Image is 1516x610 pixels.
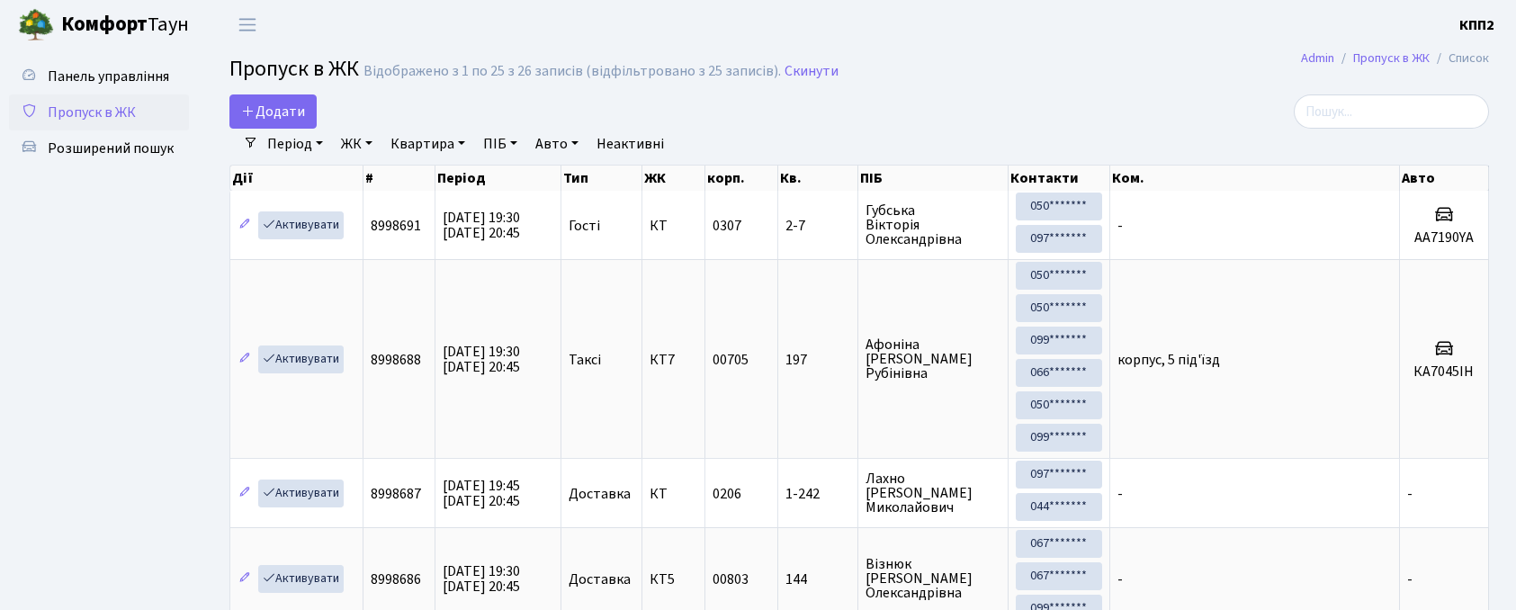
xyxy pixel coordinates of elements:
span: - [1117,484,1123,504]
span: 0206 [713,484,741,504]
span: КТ5 [650,572,696,587]
span: Таун [61,10,189,40]
li: Список [1430,49,1489,68]
th: корп. [705,166,778,191]
a: Панель управління [9,58,189,94]
a: Період [260,129,330,159]
th: ЖК [642,166,704,191]
span: Доставка [569,487,631,501]
span: Пропуск в ЖК [48,103,136,122]
span: Додати [241,102,305,121]
a: Квартира [383,129,472,159]
a: ПІБ [476,129,525,159]
span: [DATE] 19:30 [DATE] 20:45 [443,561,520,597]
th: Авто [1400,166,1489,191]
span: 0307 [713,216,741,236]
span: Афоніна [PERSON_NAME] Рубінівна [866,337,1000,381]
span: Лахно [PERSON_NAME] Миколайович [866,471,1000,515]
nav: breadcrumb [1274,40,1516,77]
a: Активувати [258,211,344,239]
a: ЖК [334,129,380,159]
span: Візнюк [PERSON_NAME] Олександрівна [866,557,1000,600]
th: Дії [230,166,363,191]
th: Кв. [778,166,859,191]
a: Додати [229,94,317,129]
span: 00803 [713,570,749,589]
span: Таксі [569,353,601,367]
span: корпус, 5 під'їзд [1117,350,1220,370]
span: - [1117,216,1123,236]
span: 197 [785,353,851,367]
button: Переключити навігацію [225,10,270,40]
span: 144 [785,572,851,587]
a: Скинути [785,63,839,80]
span: Панель управління [48,67,169,86]
b: КПП2 [1459,15,1494,35]
span: [DATE] 19:30 [DATE] 20:45 [443,208,520,243]
a: Активувати [258,345,344,373]
th: Ком. [1110,166,1400,191]
span: Розширений пошук [48,139,174,158]
span: - [1117,570,1123,589]
span: 8998687 [371,484,421,504]
span: 8998691 [371,216,421,236]
a: Неактивні [589,129,671,159]
th: Контакти [1009,166,1110,191]
span: КТ7 [650,353,696,367]
a: КПП2 [1459,14,1494,36]
div: Відображено з 1 по 25 з 26 записів (відфільтровано з 25 записів). [363,63,781,80]
h5: АА7190YA [1407,229,1481,247]
a: Пропуск в ЖК [9,94,189,130]
span: Гості [569,219,600,233]
b: Комфорт [61,10,148,39]
span: 1-242 [785,487,851,501]
a: Активувати [258,480,344,507]
span: 8998688 [371,350,421,370]
a: Розширений пошук [9,130,189,166]
span: 00705 [713,350,749,370]
th: # [363,166,435,191]
th: Тип [561,166,642,191]
a: Admin [1301,49,1334,67]
span: [DATE] 19:30 [DATE] 20:45 [443,342,520,377]
th: ПІБ [858,166,1009,191]
a: Авто [528,129,586,159]
span: Губська Вікторія Олександрівна [866,203,1000,247]
span: - [1407,484,1413,504]
th: Період [435,166,561,191]
span: - [1407,570,1413,589]
span: 8998686 [371,570,421,589]
h5: КА7045ІН [1407,363,1481,381]
span: Доставка [569,572,631,587]
span: Пропуск в ЖК [229,53,359,85]
img: logo.png [18,7,54,43]
span: 2-7 [785,219,851,233]
span: [DATE] 19:45 [DATE] 20:45 [443,476,520,511]
a: Активувати [258,565,344,593]
span: КТ [650,487,696,501]
a: Пропуск в ЖК [1353,49,1430,67]
span: КТ [650,219,696,233]
input: Пошук... [1294,94,1489,129]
